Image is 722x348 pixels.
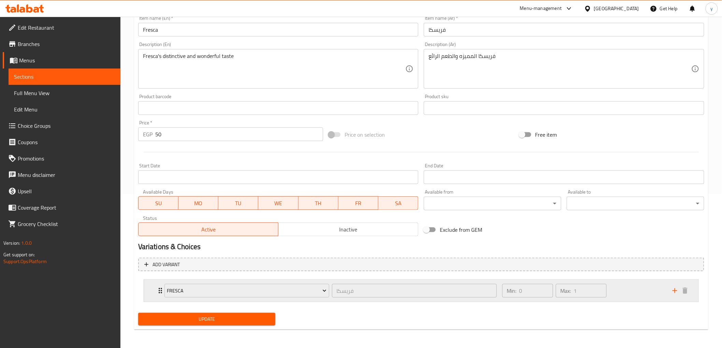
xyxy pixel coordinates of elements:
[3,134,120,150] a: Coupons
[178,196,218,210] button: MO
[141,225,276,234] span: Active
[21,239,32,247] span: 1.0.0
[144,280,698,302] div: Expand
[299,196,338,210] button: TH
[14,105,115,114] span: Edit Menu
[138,196,178,210] button: SU
[155,127,323,141] input: Please enter price
[164,284,329,298] button: Fresca
[424,23,704,36] input: Enter name Ar
[18,24,115,32] span: Edit Restaurant
[181,198,216,208] span: MO
[3,216,120,232] a: Grocery Checklist
[19,56,115,64] span: Menus
[567,197,704,210] div: ​
[3,150,120,167] a: Promotions
[424,101,704,115] input: Please enter product sku
[18,122,115,130] span: Choice Groups
[345,131,385,139] span: Price on selection
[143,53,406,85] textarea: Fresca's distinctive and wonderful taste
[381,198,416,208] span: SA
[520,4,562,13] div: Menu-management
[3,183,120,199] a: Upsell
[9,85,120,101] a: Full Menu View
[18,171,115,179] span: Menu disclaimer
[153,260,180,269] span: Add variant
[440,226,482,234] span: Exclude from GEM
[3,257,47,266] a: Support.OpsPlatform
[14,89,115,97] span: Full Menu View
[18,187,115,195] span: Upsell
[281,225,416,234] span: Inactive
[3,239,20,247] span: Version:
[278,223,418,236] button: Inactive
[680,286,690,296] button: delete
[507,287,517,295] p: Min:
[18,40,115,48] span: Branches
[138,223,278,236] button: Active
[138,101,419,115] input: Please enter product barcode
[9,69,120,85] a: Sections
[14,73,115,81] span: Sections
[138,313,276,326] button: Update
[3,199,120,216] a: Coverage Report
[141,198,176,208] span: SU
[221,198,256,208] span: TU
[429,53,691,85] textarea: فريسكا المميزه والطعم الرائع
[301,198,336,208] span: TH
[561,287,571,295] p: Max:
[3,250,35,259] span: Get support on:
[144,315,270,323] span: Update
[138,277,704,305] li: Expand
[138,242,704,252] h2: Variations & Choices
[258,196,298,210] button: WE
[3,167,120,183] a: Menu disclaimer
[594,5,639,12] div: [GEOGRAPHIC_DATA]
[218,196,258,210] button: TU
[167,287,327,295] span: Fresca
[3,36,120,52] a: Branches
[143,130,153,138] p: EGP
[3,52,120,69] a: Menus
[3,19,120,36] a: Edit Restaurant
[18,154,115,163] span: Promotions
[424,197,561,210] div: ​
[138,23,419,36] input: Enter name En
[670,286,680,296] button: add
[338,196,378,210] button: FR
[3,118,120,134] a: Choice Groups
[710,5,713,12] span: y
[341,198,376,208] span: FR
[18,203,115,212] span: Coverage Report
[18,138,115,146] span: Coupons
[18,220,115,228] span: Grocery Checklist
[261,198,295,208] span: WE
[9,101,120,118] a: Edit Menu
[535,131,557,139] span: Free item
[138,258,704,272] button: Add variant
[378,196,418,210] button: SA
